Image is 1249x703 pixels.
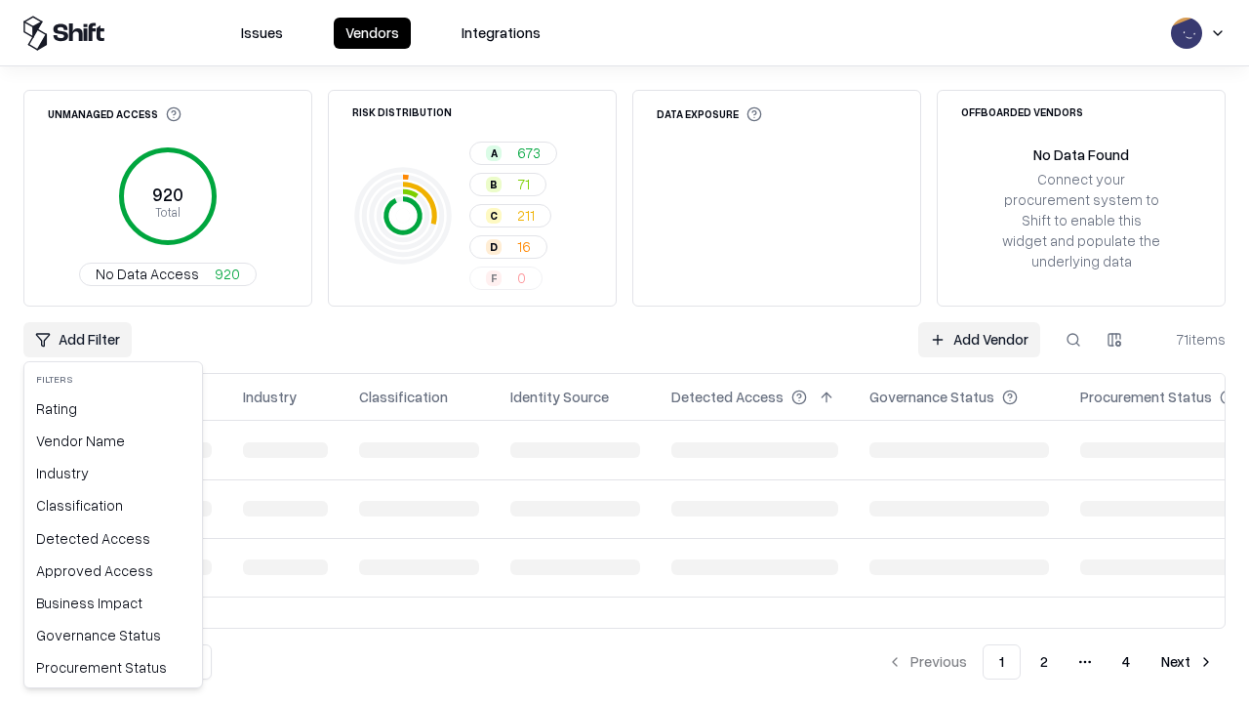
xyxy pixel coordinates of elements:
[28,555,198,587] div: Approved Access
[28,489,198,521] div: Classification
[28,393,198,425] div: Rating
[23,361,203,688] div: Add Filter
[28,651,198,683] div: Procurement Status
[28,366,198,393] div: Filters
[28,619,198,651] div: Governance Status
[28,425,198,457] div: Vendor Name
[28,522,198,555] div: Detected Access
[28,587,198,619] div: Business Impact
[28,457,198,489] div: Industry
